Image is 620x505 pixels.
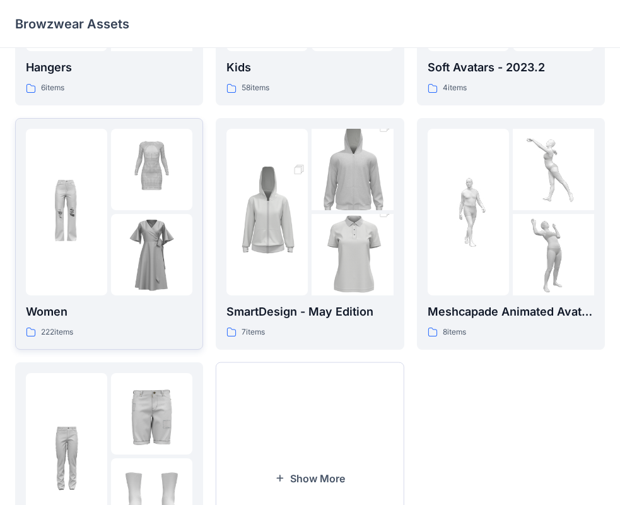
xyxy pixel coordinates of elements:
[111,214,192,295] img: folder 3
[15,15,129,33] p: Browzwear Assets
[428,303,594,321] p: Meshcapade Animated Avatars
[242,326,265,339] p: 7 items
[111,373,192,454] img: folder 2
[242,81,269,95] p: 58 items
[443,81,467,95] p: 4 items
[111,129,192,210] img: folder 2
[226,59,393,76] p: Kids
[312,194,393,316] img: folder 3
[226,303,393,321] p: SmartDesign - May Edition
[226,151,308,273] img: folder 1
[26,59,192,76] p: Hangers
[428,171,509,252] img: folder 1
[41,81,64,95] p: 6 items
[216,118,404,350] a: folder 1folder 2folder 3SmartDesign - May Edition7items
[513,214,594,295] img: folder 3
[15,118,203,350] a: folder 1folder 2folder 3Women222items
[513,129,594,210] img: folder 2
[312,109,393,231] img: folder 2
[26,303,192,321] p: Women
[428,59,594,76] p: Soft Avatars - 2023.2
[41,326,73,339] p: 222 items
[443,326,466,339] p: 8 items
[26,171,107,252] img: folder 1
[417,118,605,350] a: folder 1folder 2folder 3Meshcapade Animated Avatars8items
[26,415,107,497] img: folder 1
